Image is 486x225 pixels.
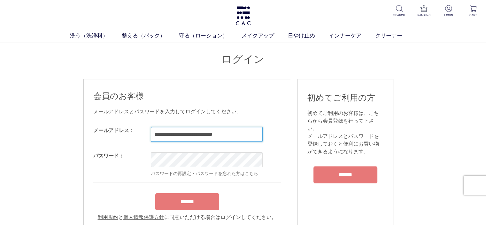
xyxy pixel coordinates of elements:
[307,93,375,102] span: 初めてご利用の方
[416,5,432,18] a: RANKING
[375,32,416,40] a: クリーナー
[93,91,144,101] span: 会員のお客様
[123,214,164,220] a: 個人情報保護方針
[391,5,407,18] a: SEARCH
[235,6,251,25] img: logo
[122,32,179,40] a: 整える（パック）
[441,5,456,18] a: LOGIN
[93,153,124,158] label: パスワード：
[83,52,403,66] h1: ログイン
[391,13,407,18] p: SEARCH
[93,213,281,221] div: と に同意いただける場合はログインしてください。
[151,171,258,176] a: パスワードの再設定・パスワードを忘れた方はこちら
[93,128,134,133] label: メールアドレス：
[98,214,118,220] a: 利用規約
[288,32,329,40] a: 日やけ止め
[179,32,242,40] a: 守る（ローション）
[93,108,281,116] div: メールアドレスとパスワードを入力してログインしてください。
[441,13,456,18] p: LOGIN
[329,32,375,40] a: インナーケア
[70,32,122,40] a: 洗う（洗浄料）
[465,13,481,18] p: CART
[242,32,288,40] a: メイクアップ
[465,5,481,18] a: CART
[416,13,432,18] p: RANKING
[307,109,383,156] div: 初めてご利用のお客様は、こちらから会員登録を行って下さい。 メールアドレスとパスワードを登録しておくと便利にお買い物ができるようになります。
